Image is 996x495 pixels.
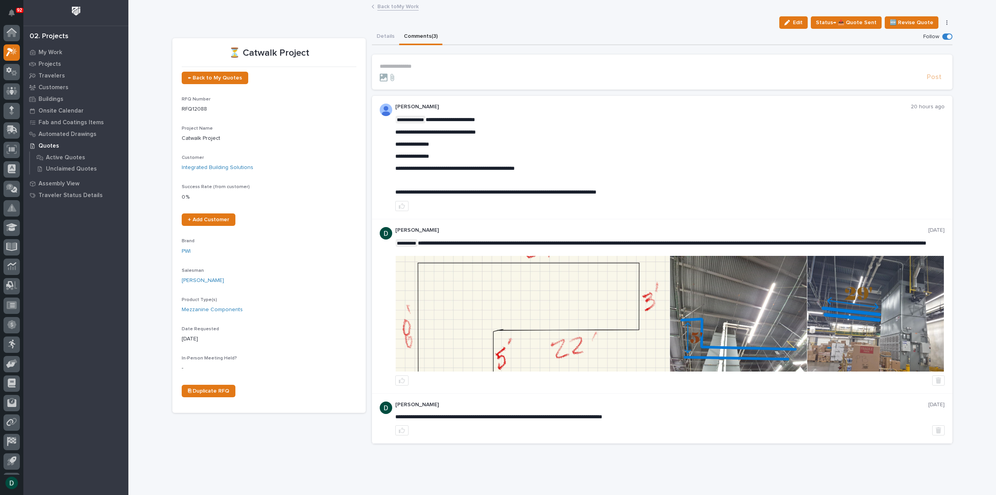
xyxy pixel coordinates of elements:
p: RFQ12088 [182,105,356,113]
img: ACg8ocJgdhFn4UJomsYM_ouCmoNuTXbjHW0N3LU2ED0DpQ4pt1V6hA=s96-c [380,227,392,240]
p: 20 hours ago [911,104,945,110]
a: PWI [182,247,191,255]
button: like this post [395,201,409,211]
a: Integrated Building Solutions [182,164,253,172]
a: ⎘ Duplicate RFQ [182,385,235,397]
span: Success Rate (from customer) [182,185,250,189]
button: Post [924,73,945,82]
a: Automated Drawings [23,128,128,140]
a: Onsite Calendar [23,105,128,116]
a: + Add Customer [182,213,235,226]
a: My Work [23,46,128,58]
button: Delete post [932,375,945,386]
a: Quotes [23,140,128,151]
p: Projects [39,61,61,68]
span: 🆕 Revise Quote [890,18,933,27]
p: [PERSON_NAME] [395,227,928,234]
p: Onsite Calendar [39,107,84,115]
span: ← Back to My Quotes [188,75,242,81]
a: ← Back to My Quotes [182,72,248,84]
span: + Add Customer [188,217,229,222]
a: Assembly View [23,178,128,189]
button: Edit [779,16,808,29]
p: Catwalk Project [182,134,356,143]
p: Travelers [39,72,65,79]
button: Status→ 📤 Quote Sent [811,16,882,29]
img: Workspace Logo [69,4,83,18]
img: AOh14Gjx62Rlbesu-yIIyH4c_jqdfkUZL5_Os84z4H1p=s96-c [380,104,392,116]
button: Comments (3) [399,29,442,45]
a: Buildings [23,93,128,105]
a: Traveler Status Details [23,189,128,201]
div: 02. Projects [30,32,68,41]
span: Product Type(s) [182,298,217,302]
a: Customers [23,81,128,93]
p: Quotes [39,143,59,150]
span: ⎘ Duplicate RFQ [188,388,229,394]
p: Customers [39,84,68,91]
a: Projects [23,58,128,70]
p: Assembly View [39,180,79,187]
p: [PERSON_NAME] [395,402,928,408]
span: In-Person Meeting Held? [182,356,237,361]
p: - [182,364,356,372]
span: Status→ 📤 Quote Sent [816,18,877,27]
span: Project Name [182,126,213,131]
p: Unclaimed Quotes [46,166,97,173]
p: 0 % [182,193,356,201]
button: users-avatar [4,475,20,491]
a: [PERSON_NAME] [182,277,224,285]
span: Post [927,73,942,82]
p: Active Quotes [46,154,85,161]
p: My Work [39,49,62,56]
div: Notifications92 [10,9,20,22]
button: Delete post [932,425,945,435]
button: Notifications [4,5,20,21]
a: Mezzanine Components [182,306,243,314]
a: Active Quotes [30,152,128,163]
button: like this post [395,425,409,435]
p: [DATE] [182,335,356,343]
p: Buildings [39,96,63,103]
a: Travelers [23,70,128,81]
img: ACg8ocJgdhFn4UJomsYM_ouCmoNuTXbjHW0N3LU2ED0DpQ4pt1V6hA=s96-c [380,402,392,414]
p: 92 [17,7,22,13]
span: RFQ Number [182,97,210,102]
p: Fab and Coatings Items [39,119,104,126]
button: Details [372,29,399,45]
span: Date Requested [182,327,219,331]
p: Follow [923,33,939,40]
a: Back toMy Work [377,2,419,11]
span: Customer [182,155,204,160]
button: 🆕 Revise Quote [885,16,938,29]
p: Automated Drawings [39,131,96,138]
p: ⏳ Catwalk Project [182,48,356,59]
p: [DATE] [928,227,945,234]
a: Unclaimed Quotes [30,163,128,174]
a: Fab and Coatings Items [23,116,128,128]
span: Salesman [182,268,204,273]
p: [PERSON_NAME] [395,104,911,110]
span: Edit [793,19,803,26]
p: Traveler Status Details [39,192,103,199]
p: [DATE] [928,402,945,408]
span: Brand [182,239,195,243]
button: like this post [395,375,409,386]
